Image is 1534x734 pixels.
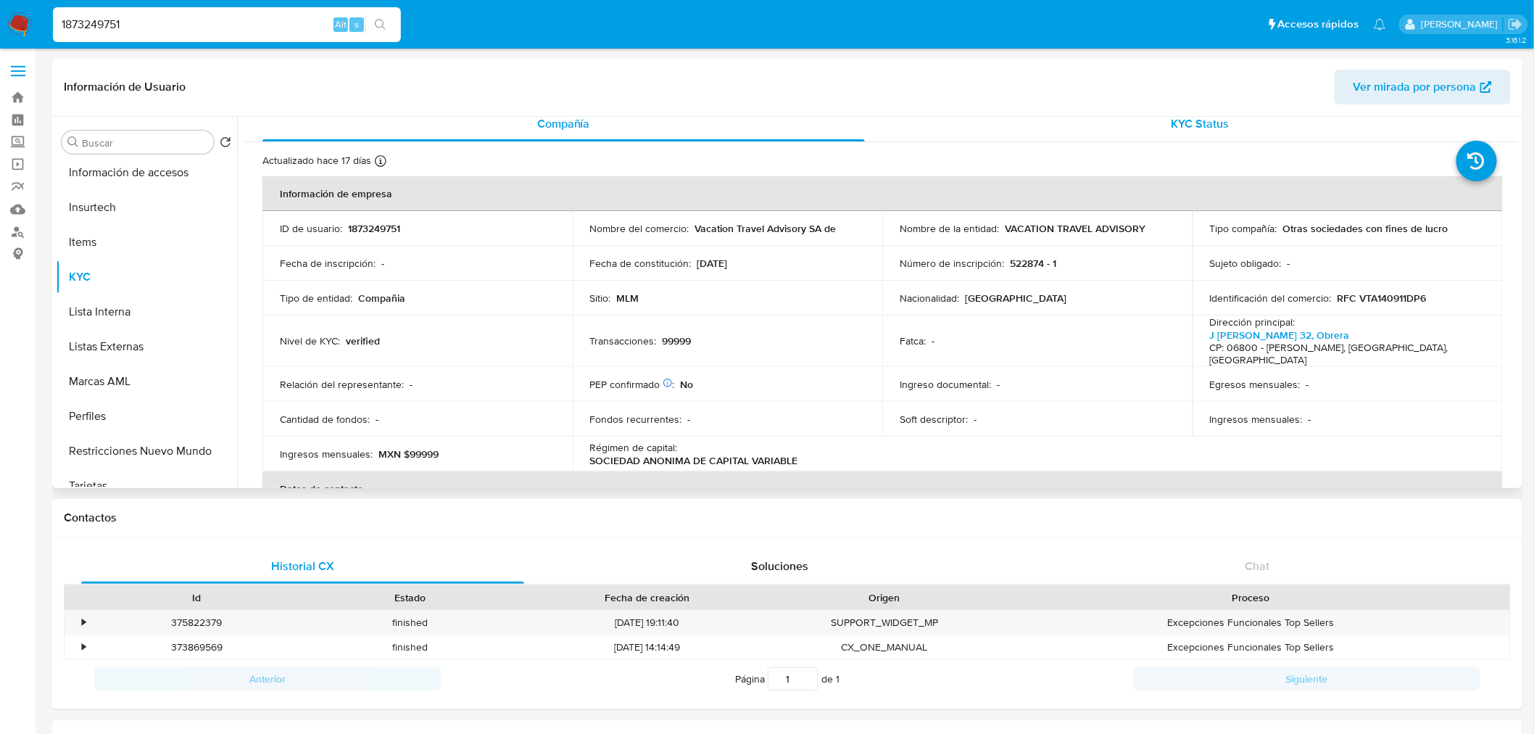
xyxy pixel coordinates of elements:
span: Historial CX [271,558,334,574]
button: Ver mirada por persona [1335,70,1511,104]
p: Fondos recurrentes : [590,413,682,426]
div: Estado [313,590,506,605]
p: VACATION TRAVEL ADVISORY [1005,222,1145,235]
div: [DATE] 14:14:49 [516,635,778,659]
p: - [1309,413,1311,426]
p: Fecha de inscripción : [280,257,376,270]
button: Perfiles [56,399,237,434]
p: Nombre de la entidad : [900,222,999,235]
button: Items [56,225,237,260]
th: Datos de contacto [262,471,1503,506]
p: Transacciones : [590,334,657,347]
div: 373869569 [90,635,303,659]
button: Restricciones Nuevo Mundo [56,434,237,469]
div: Id [100,590,293,605]
p: SOCIEDAD ANONIMA DE CAPITAL VARIABLE [590,454,798,467]
p: Régimen de capital : [590,441,678,454]
button: Tarjetas [56,469,237,503]
p: Fatca : [900,334,926,347]
p: 1873249751 [348,222,400,235]
p: Identificación del comercio : [1210,292,1332,305]
p: Compañia [358,292,405,305]
p: - [376,413,378,426]
p: Tipo de entidad : [280,292,352,305]
span: Chat [1245,558,1270,574]
p: RFC VTA140911DP6 [1338,292,1427,305]
p: Nombre del comercio : [590,222,689,235]
p: - [1288,257,1290,270]
div: [DATE] 19:11:40 [516,611,778,635]
button: Anterior [94,667,441,690]
span: Alt [335,17,347,31]
h4: CP: 06800 - [PERSON_NAME], [GEOGRAPHIC_DATA], [GEOGRAPHIC_DATA] [1210,342,1480,367]
div: finished [303,611,516,635]
p: Tipo compañía : [1210,222,1277,235]
p: Otras sociedades con fines de lucro [1283,222,1448,235]
button: Buscar [67,136,79,148]
button: Insurtech [56,190,237,225]
p: - [410,378,412,391]
button: Volver al orden por defecto [220,136,231,152]
p: Egresos mensuales : [1210,378,1301,391]
p: Sujeto obligado : [1210,257,1282,270]
p: Número de inscripción : [900,257,1004,270]
div: • [82,640,86,654]
span: 1 [836,672,839,686]
p: Nivel de KYC : [280,334,340,347]
a: Notificaciones [1374,18,1386,30]
p: Dirección principal : [1210,316,1295,329]
p: PEP confirmado : [590,378,675,391]
span: KYC Status [1172,115,1230,132]
p: MLM [617,292,639,305]
button: Listas Externas [56,329,237,364]
span: s [355,17,359,31]
p: Relación del representante : [280,378,404,391]
input: Buscar [82,136,208,149]
p: ID de usuario : [280,222,342,235]
p: Sitio : [590,292,611,305]
a: J [PERSON_NAME] 32, Obrera [1210,328,1350,342]
button: Siguiente [1134,667,1480,690]
p: Fecha de constitución : [590,257,692,270]
p: Vacation Travel Advisory SA de [695,222,837,235]
div: Fecha de creación [526,590,768,605]
h1: Contactos [64,511,1511,525]
p: - [974,413,977,426]
div: CX_ONE_MANUAL [778,635,991,659]
p: - [688,413,691,426]
button: Lista Interna [56,294,237,329]
div: Origen [788,590,981,605]
p: Actualizado hace 17 días [262,154,371,168]
span: Soluciones [752,558,809,574]
p: No [681,378,694,391]
p: Nacionalidad : [900,292,959,305]
p: fernanda.escarenogarcia@mercadolibre.com.mx [1421,17,1503,31]
button: KYC [56,260,237,294]
div: finished [303,635,516,659]
button: Información de accesos [56,155,237,190]
p: - [1306,378,1309,391]
p: - [932,334,934,347]
p: [GEOGRAPHIC_DATA] [965,292,1066,305]
h1: Información de Usuario [64,80,186,94]
p: Ingreso documental : [900,378,991,391]
p: 99999 [663,334,692,347]
span: Accesos rápidos [1278,17,1359,32]
button: Marcas AML [56,364,237,399]
div: Proceso [1001,590,1500,605]
span: Compañía [537,115,590,132]
p: verified [346,334,380,347]
div: 375822379 [90,611,303,635]
p: - [997,378,1000,391]
div: Excepciones Funcionales Top Sellers [991,611,1510,635]
p: MXN $99999 [378,448,439,461]
div: Excepciones Funcionales Top Sellers [991,635,1510,659]
a: Salir [1508,17,1523,32]
p: 522874 - 1 [1010,257,1056,270]
th: Información de empresa [262,176,1503,211]
p: - [381,257,384,270]
input: Buscar usuario o caso... [53,15,401,34]
p: Cantidad de fondos : [280,413,370,426]
div: • [82,616,86,630]
p: Ingresos mensuales : [280,448,373,461]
